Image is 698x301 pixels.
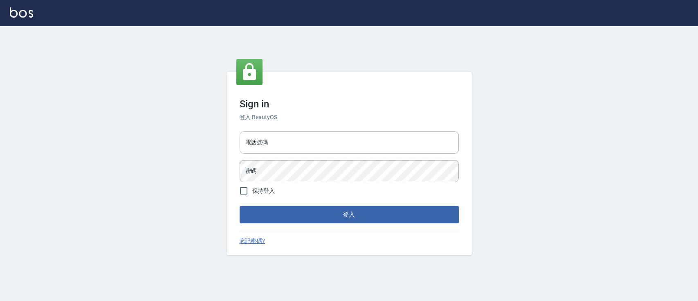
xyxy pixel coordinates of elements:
h6: 登入 BeautyOS [240,113,459,122]
span: 保持登入 [252,187,275,195]
button: 登入 [240,206,459,223]
a: 忘記密碼? [240,237,265,245]
img: Logo [10,7,33,18]
h3: Sign in [240,98,459,110]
